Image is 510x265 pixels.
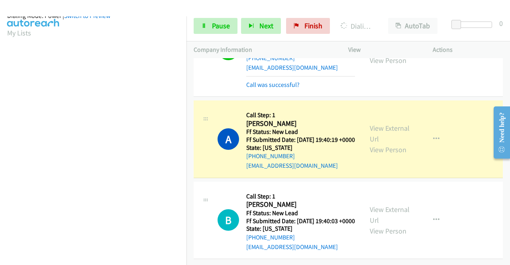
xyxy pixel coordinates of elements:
[194,18,237,34] a: Pause
[246,128,355,136] h5: Ff Status: New Lead
[370,226,406,236] a: View Person
[246,243,338,251] a: [EMAIL_ADDRESS][DOMAIN_NAME]
[218,128,239,150] h1: A
[433,45,503,55] p: Actions
[259,21,273,30] span: Next
[246,217,355,225] h5: Ff Submitted Date: [DATE] 19:40:03 +0000
[246,54,295,62] a: [PHONE_NUMBER]
[370,205,410,225] a: View External Url
[370,56,406,65] a: View Person
[370,124,410,143] a: View External Url
[286,18,330,34] a: Finish
[246,152,295,160] a: [PHONE_NUMBER]
[341,21,374,31] p: Dialing [PERSON_NAME]
[246,192,355,200] h5: Call Step: 1
[246,200,355,209] h2: [PERSON_NAME]
[246,111,355,119] h5: Call Step: 1
[7,28,31,37] a: My Lists
[370,145,406,154] a: View Person
[304,21,322,30] span: Finish
[212,21,230,30] span: Pause
[455,22,492,28] div: Delay between calls (in seconds)
[241,18,281,34] button: Next
[487,101,510,164] iframe: Resource Center
[246,225,355,233] h5: State: [US_STATE]
[218,209,239,231] h1: B
[499,18,503,29] div: 0
[194,45,334,55] p: Company Information
[388,18,437,34] button: AutoTab
[246,64,338,71] a: [EMAIL_ADDRESS][DOMAIN_NAME]
[246,119,355,128] h2: [PERSON_NAME]
[246,234,295,241] a: [PHONE_NUMBER]
[246,136,355,144] h5: Ff Submitted Date: [DATE] 19:40:19 +0000
[348,45,418,55] p: View
[64,12,110,20] a: Switch to Preview
[246,162,338,169] a: [EMAIL_ADDRESS][DOMAIN_NAME]
[218,209,239,231] div: The call is yet to be attempted
[246,144,355,152] h5: State: [US_STATE]
[246,81,300,88] a: Call was successful?
[246,209,355,217] h5: Ff Status: New Lead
